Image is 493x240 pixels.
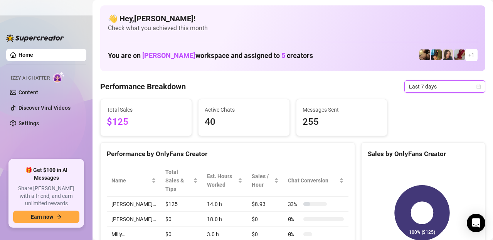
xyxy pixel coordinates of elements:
[252,172,272,189] span: Sales / Hour
[13,211,79,223] button: Earn nowarrow-right
[281,51,285,60] span: 5
[100,81,186,92] h4: Performance Breakdown
[107,197,161,212] td: [PERSON_NAME]…
[161,197,202,212] td: $125
[53,71,65,83] img: AI Chatter
[108,24,478,32] span: Check what you achieved this month
[409,81,481,92] span: Last 7 days
[107,212,161,227] td: [PERSON_NAME]…
[31,214,53,220] span: Earn now
[107,149,348,159] div: Performance by OnlyFans Creator
[476,84,481,89] span: calendar
[288,200,300,208] span: 33 %
[19,105,71,111] a: Discover Viral Videos
[207,172,236,189] div: Est. Hours Worked
[13,185,79,208] span: Share [PERSON_NAME] with a friend, and earn unlimited rewards
[468,51,474,59] span: + 1
[431,49,442,60] img: Milly
[6,34,64,42] img: logo-BBDzfeDw.svg
[303,106,381,114] span: Messages Sent
[205,106,283,114] span: Active Chats
[288,176,338,185] span: Chat Conversion
[19,89,38,95] a: Content
[303,115,381,129] span: 255
[165,168,192,193] span: Total Sales & Tips
[247,212,283,227] td: $0
[161,212,202,227] td: $0
[419,49,430,60] img: Peachy
[247,165,283,197] th: Sales / Hour
[19,52,33,58] a: Home
[288,215,300,223] span: 0 %
[368,149,479,159] div: Sales by OnlyFans Creator
[202,212,247,227] td: 18.0 h
[108,51,313,60] h1: You are on workspace and assigned to creators
[247,197,283,212] td: $8.93
[107,115,185,129] span: $125
[19,120,39,126] a: Settings
[454,49,465,60] img: Esme
[56,214,62,220] span: arrow-right
[288,230,300,238] span: 0 %
[108,13,478,24] h4: 👋 Hey, [PERSON_NAME] !
[13,167,79,182] span: 🎁 Get $100 in AI Messages
[142,51,195,60] span: [PERSON_NAME]
[467,214,485,232] div: Open Intercom Messenger
[111,176,150,185] span: Name
[283,165,348,197] th: Chat Conversion
[107,165,161,197] th: Name
[202,197,247,212] td: 14.0 h
[161,165,202,197] th: Total Sales & Tips
[443,49,453,60] img: Nina
[11,75,50,82] span: Izzy AI Chatter
[107,106,185,114] span: Total Sales
[205,115,283,129] span: 40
